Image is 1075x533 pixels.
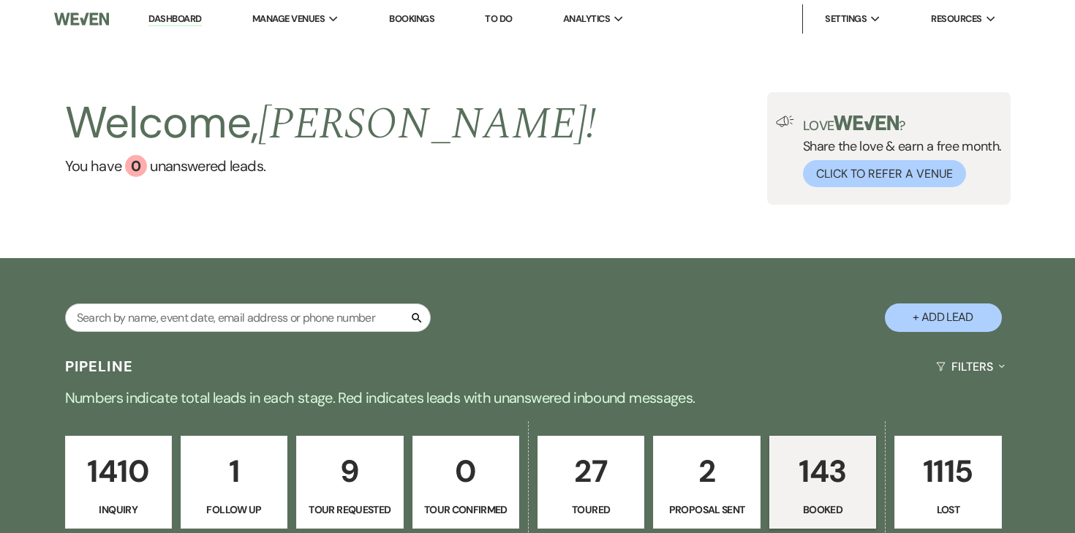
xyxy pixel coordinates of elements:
p: Proposal Sent [663,502,750,518]
p: Love ? [803,116,1002,132]
p: 1 [190,447,278,496]
a: 1410Inquiry [65,436,172,529]
img: Weven Logo [54,4,109,34]
a: Bookings [389,12,434,25]
p: Toured [547,502,635,518]
p: 2 [663,447,750,496]
p: Follow Up [190,502,278,518]
a: 2Proposal Sent [653,436,760,529]
a: 143Booked [769,436,876,529]
h2: Welcome, [65,92,597,155]
p: 143 [779,447,867,496]
span: Resources [931,12,981,26]
img: loud-speaker-illustration.svg [776,116,794,127]
a: 27Toured [537,436,644,529]
div: Share the love & earn a free month. [794,116,1002,187]
p: 0 [422,447,510,496]
a: You have 0 unanswered leads. [65,155,597,177]
p: 1115 [904,447,992,496]
input: Search by name, event date, email address or phone number [65,303,431,332]
a: 0Tour Confirmed [412,436,519,529]
p: 1410 [75,447,162,496]
a: 1115Lost [894,436,1001,529]
img: weven-logo-green.svg [834,116,899,130]
h3: Pipeline [65,356,134,377]
p: 9 [306,447,393,496]
button: + Add Lead [885,303,1002,332]
p: Booked [779,502,867,518]
p: Inquiry [75,502,162,518]
p: Lost [904,502,992,518]
p: Numbers indicate total leads in each stage. Red indicates leads with unanswered inbound messages. [11,386,1064,409]
span: Analytics [563,12,610,26]
span: Manage Venues [252,12,325,26]
a: 1Follow Up [181,436,287,529]
a: 9Tour Requested [296,436,403,529]
span: Settings [825,12,867,26]
p: 27 [547,447,635,496]
a: To Do [485,12,512,25]
span: [PERSON_NAME] ! [258,91,596,158]
div: 0 [125,155,147,177]
p: Tour Confirmed [422,502,510,518]
a: Dashboard [148,12,201,26]
button: Filters [930,347,1010,386]
p: Tour Requested [306,502,393,518]
button: Click to Refer a Venue [803,160,966,187]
